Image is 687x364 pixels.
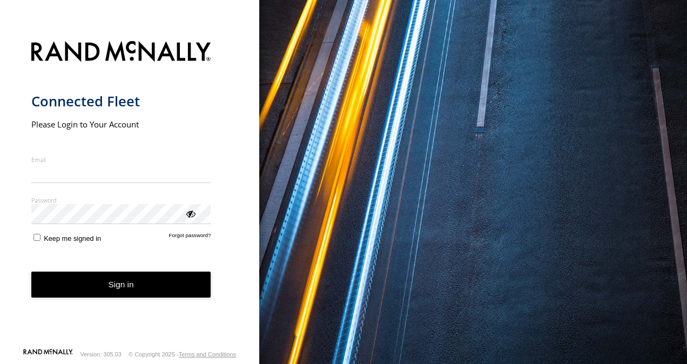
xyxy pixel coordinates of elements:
[33,234,41,241] input: Keep me signed in
[31,272,211,298] button: Sign in
[31,119,211,130] h2: Please Login to Your Account
[44,234,101,242] span: Keep me signed in
[31,92,211,110] h1: Connected Fleet
[31,39,211,66] img: Rand McNally
[185,208,196,219] div: ViewPassword
[31,156,211,164] label: Email
[179,351,236,358] a: Terms and Conditions
[31,196,211,204] label: Password
[169,232,211,242] a: Forgot password?
[23,349,73,360] a: Visit our Website
[31,35,228,348] form: main
[80,351,122,358] div: Version: 305.03
[129,351,236,358] div: © Copyright 2025 -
